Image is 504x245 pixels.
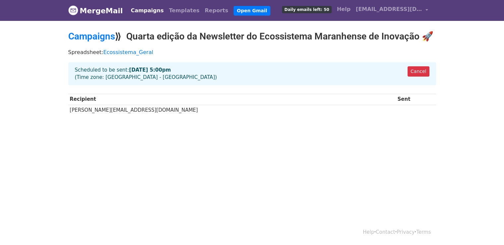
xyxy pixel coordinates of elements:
[68,4,123,18] a: MergeMail
[279,3,334,16] a: Daily emails left: 50
[334,3,353,16] a: Help
[68,105,396,116] td: [PERSON_NAME][EMAIL_ADDRESS][DOMAIN_NAME]
[202,4,231,17] a: Reports
[376,229,395,235] a: Contact
[68,31,115,42] a: Campaigns
[363,229,374,235] a: Help
[356,5,422,13] span: [EMAIL_ADDRESS][DOMAIN_NAME]
[68,5,78,15] img: MergeMail logo
[234,6,270,16] a: Open Gmail
[353,3,431,18] a: [EMAIL_ADDRESS][DOMAIN_NAME]
[396,94,436,105] th: Sent
[129,67,171,73] strong: [DATE] 5:00pm
[128,4,166,17] a: Campaigns
[68,49,436,56] p: Spreadsheet:
[408,66,429,77] a: Cancel
[68,62,436,85] div: Scheduled to be sent: (Time zone: [GEOGRAPHIC_DATA] - [GEOGRAPHIC_DATA])
[282,6,331,13] span: Daily emails left: 50
[68,94,396,105] th: Recipient
[397,229,415,235] a: Privacy
[166,4,202,17] a: Templates
[103,49,153,55] a: Ecossistema_Geral
[68,31,436,42] h2: ⟫ Quarta edição da Newsletter do Ecossistema Maranhense de Inovação 🚀
[416,229,431,235] a: Terms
